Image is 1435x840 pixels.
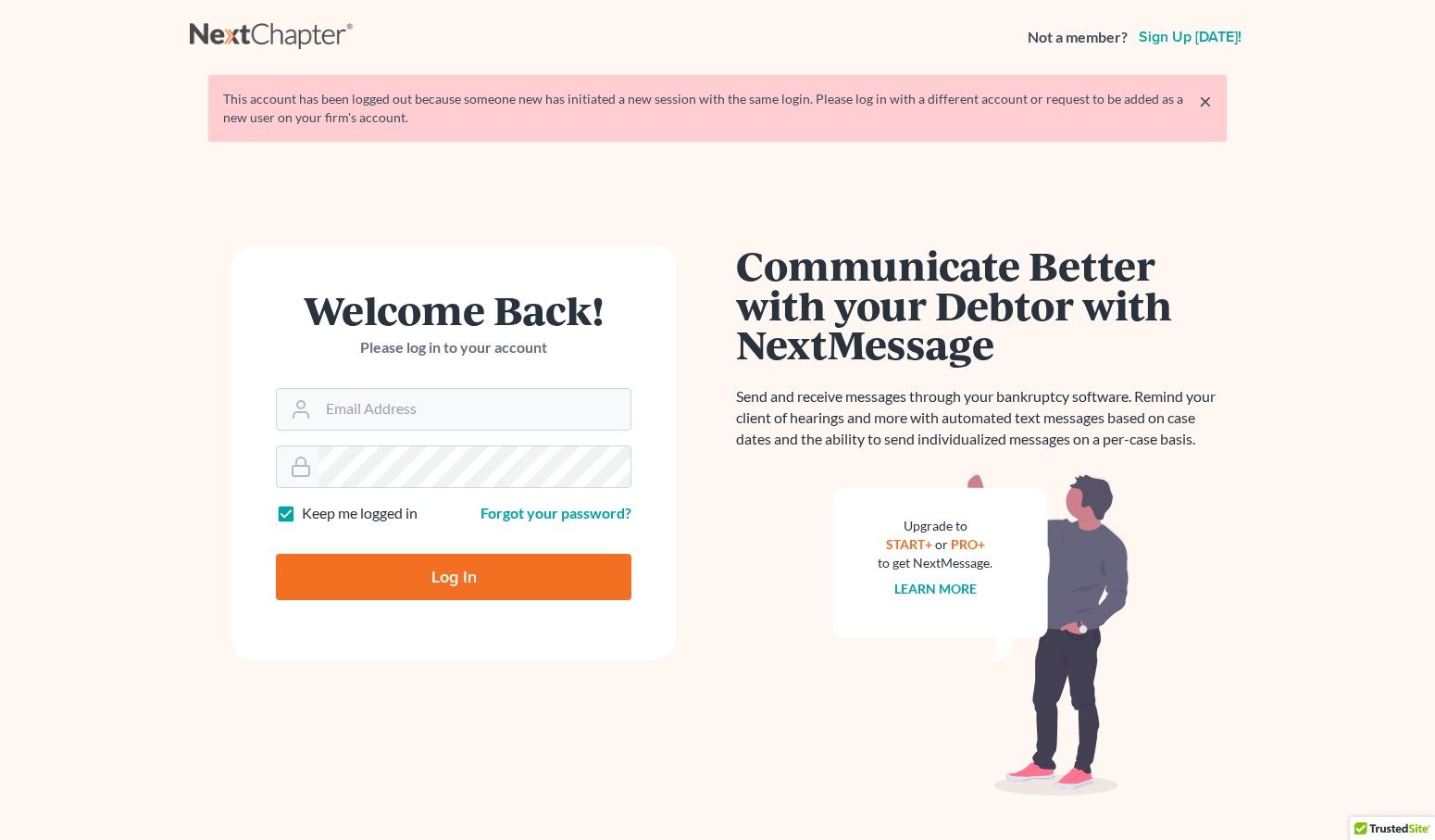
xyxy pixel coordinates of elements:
[1028,27,1128,48] strong: Not a member?
[736,245,1227,364] h1: Communicate Better with your Debtor with NextMessage
[223,90,1212,127] div: This account has been logged out because someone new has initiated a new session with the same lo...
[951,536,985,552] a: PRO+
[886,536,932,552] a: START+
[276,337,631,358] p: Please log in to your account
[878,554,992,572] div: to get NextMessage.
[878,517,992,535] div: Upgrade to
[833,472,1129,796] img: nextmessage_bg-59042aed3d76b12b5cd301f8e5b87938c9018125f34e5fa2b7a6b67550977c72.svg
[480,504,631,521] a: Forgot your password?
[894,581,977,596] a: Learn more
[1199,90,1212,112] a: ×
[736,386,1227,450] p: Send and receive messages through your bankruptcy software. Remind your client of hearings and mo...
[935,536,948,552] span: or
[302,503,418,524] label: Keep me logged in
[1135,30,1245,44] a: Sign up [DATE]!
[318,389,630,430] input: Email Address
[276,290,631,330] h1: Welcome Back!
[276,554,631,600] input: Log In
